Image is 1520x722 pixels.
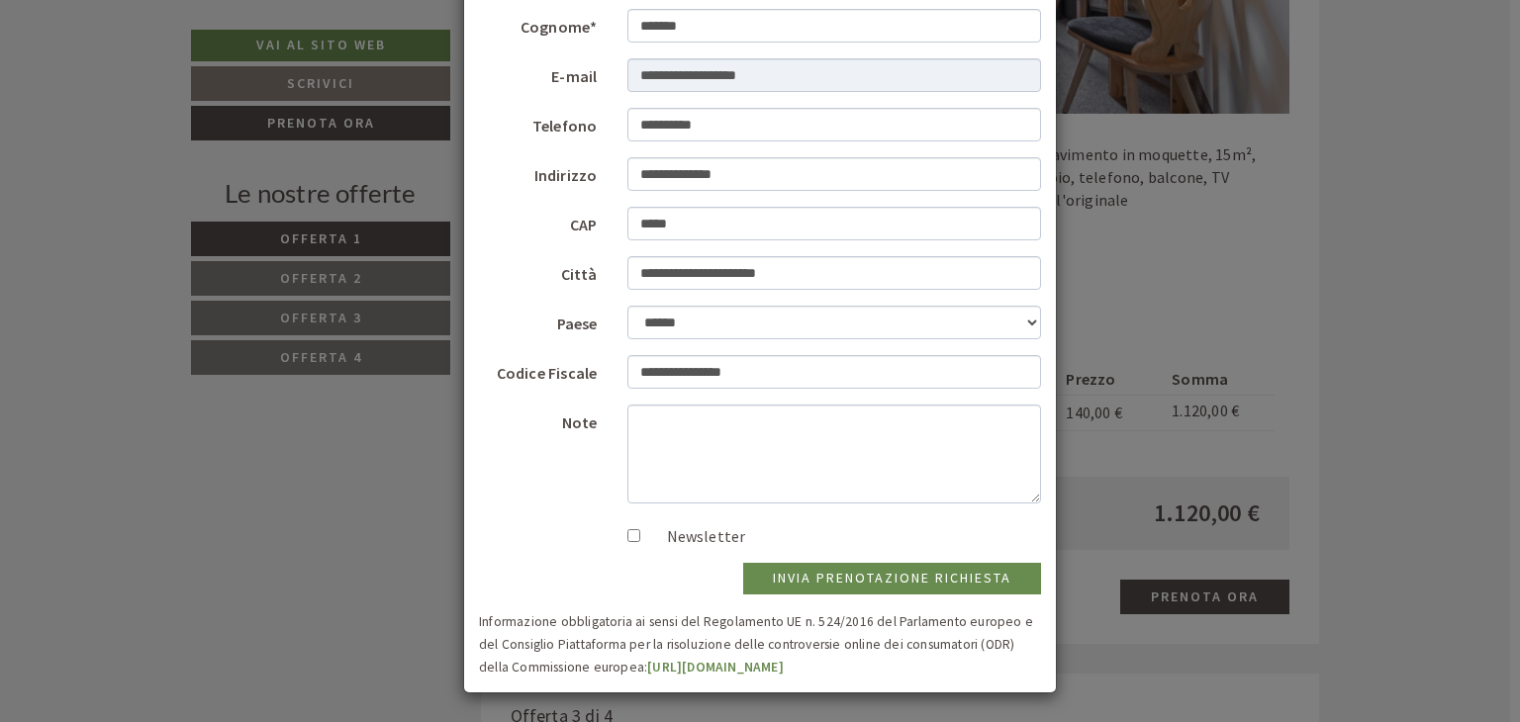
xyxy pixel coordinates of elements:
[464,306,613,335] label: Paese
[464,58,613,88] label: E-mail
[16,54,309,115] div: Buon giorno, come possiamo aiutarla?
[464,157,613,187] label: Indirizzo
[743,563,1041,594] button: invia prenotazione richiesta
[348,16,430,49] div: giovedì
[647,525,746,548] label: Newsletter
[464,355,613,385] label: Codice Fiscale
[479,613,1033,676] small: Informazione obbligatoria ai sensi del Regolamento UE n. 524/2016 del Parlamento europeo e del Co...
[464,207,613,236] label: CAP
[464,256,613,286] label: Città
[464,108,613,137] label: Telefono
[31,97,299,111] small: 19:34
[464,405,613,434] label: Note
[647,659,784,676] a: [URL][DOMAIN_NAME]
[464,9,613,39] label: Cognome*
[680,521,780,556] button: Invia
[31,58,299,74] div: [GEOGRAPHIC_DATA]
